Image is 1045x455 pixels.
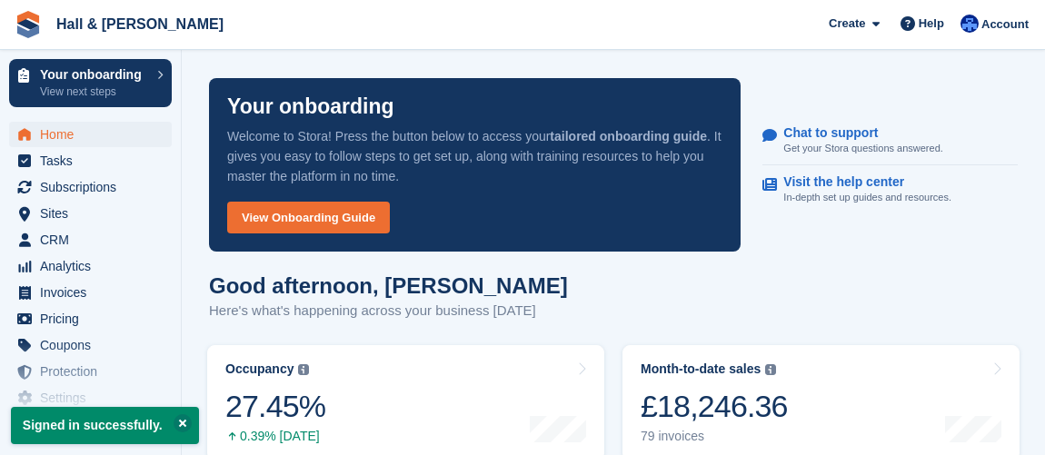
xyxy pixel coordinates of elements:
p: Your onboarding [227,96,394,117]
span: CRM [40,227,149,252]
span: Coupons [40,332,149,358]
a: menu [9,148,172,173]
a: Your onboarding View next steps [9,59,172,107]
a: menu [9,227,172,252]
img: Claire Banham [960,15,979,33]
a: menu [9,201,172,226]
p: Your onboarding [40,68,148,81]
a: Chat to support Get your Stora questions answered. [762,116,1018,166]
div: 0.39% [DATE] [225,429,325,444]
span: Protection [40,359,149,384]
span: Home [40,122,149,147]
span: Account [981,15,1029,34]
p: Welcome to Stora! Press the button below to access your . It gives you easy to follow steps to ge... [227,126,722,186]
a: View Onboarding Guide [227,202,390,233]
span: Subscriptions [40,174,149,200]
div: Month-to-date sales [641,361,761,377]
h1: Good afternoon, [PERSON_NAME] [209,273,568,298]
span: Create [829,15,865,33]
span: Invoices [40,280,149,305]
p: Get your Stora questions answered. [783,141,942,156]
div: £18,246.36 [641,388,788,425]
a: menu [9,306,172,331]
a: Visit the help center In-depth set up guides and resources. [762,165,1018,214]
a: menu [9,253,172,279]
a: menu [9,385,172,410]
p: Visit the help center [783,174,937,190]
div: 27.45% [225,388,325,425]
a: menu [9,174,172,200]
span: Settings [40,385,149,410]
p: View next steps [40,84,148,100]
strong: tailored onboarding guide [550,129,707,143]
a: menu [9,122,172,147]
div: Occupancy [225,361,294,377]
span: Pricing [40,306,149,331]
p: In-depth set up guides and resources. [783,190,951,205]
a: menu [9,359,172,384]
span: Analytics [40,253,149,279]
span: Help [919,15,944,33]
p: Chat to support [783,125,928,141]
div: 79 invoices [641,429,788,444]
img: stora-icon-8386f47178a22dfd0bd8f6a31ec36ba5ce8667c1dd55bd0f319d3a0aa187defe.svg [15,11,42,38]
a: Hall & [PERSON_NAME] [49,9,231,39]
p: Signed in successfully. [11,407,199,444]
a: menu [9,332,172,358]
p: Here's what's happening across your business [DATE] [209,301,568,321]
a: menu [9,280,172,305]
span: Tasks [40,148,149,173]
img: icon-info-grey-7440780725fd019a000dd9b08b2336e03edf1995a4989e88bcd33f0948082b44.svg [765,364,776,375]
img: icon-info-grey-7440780725fd019a000dd9b08b2336e03edf1995a4989e88bcd33f0948082b44.svg [298,364,309,375]
span: Sites [40,201,149,226]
